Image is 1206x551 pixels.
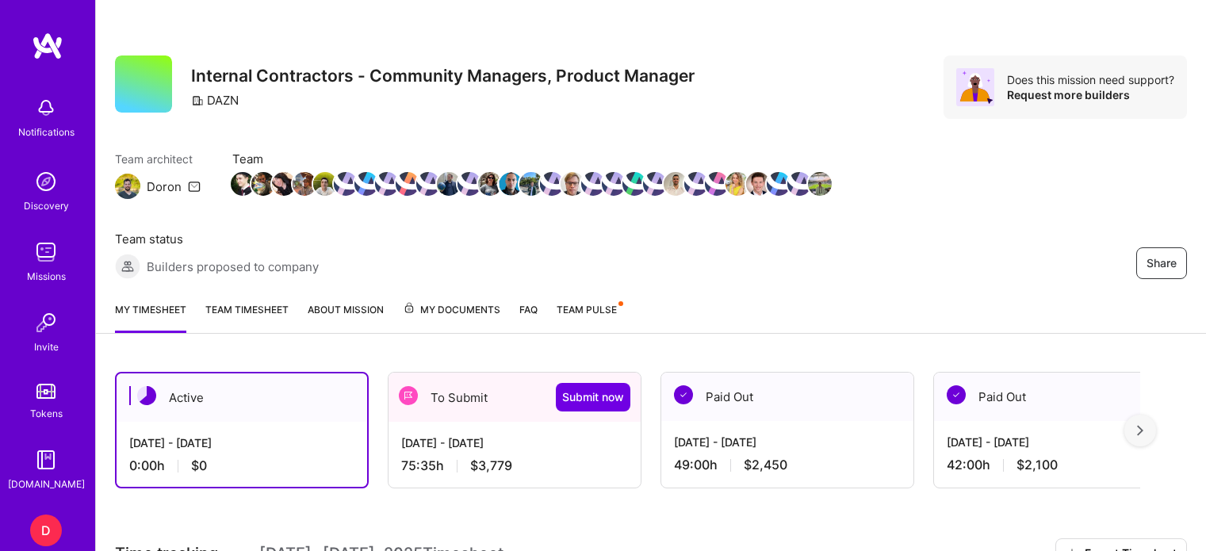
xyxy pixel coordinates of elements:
[356,170,377,197] a: Team Member Avatar
[354,172,378,196] img: Team Member Avatar
[947,434,1173,450] div: [DATE] - [DATE]
[30,307,62,339] img: Invite
[1007,87,1174,102] div: Request more builders
[188,180,201,193] i: icon Mail
[30,166,62,197] img: discovery
[274,170,294,197] a: Team Member Avatar
[1136,247,1187,279] button: Share
[519,301,538,333] a: FAQ
[674,385,693,404] img: Paid Out
[308,301,384,333] a: About Mission
[686,170,706,197] a: Team Member Avatar
[557,301,622,333] a: Team Pulse
[231,172,255,196] img: Team Member Avatar
[665,170,686,197] a: Team Member Avatar
[645,170,665,197] a: Team Member Avatar
[459,170,480,197] a: Team Member Avatar
[117,373,367,422] div: Active
[377,170,397,197] a: Team Member Avatar
[557,304,617,316] span: Team Pulse
[418,170,438,197] a: Team Member Avatar
[137,386,156,405] img: Active
[810,170,830,197] a: Team Member Avatar
[416,172,440,196] img: Team Member Avatar
[36,384,56,399] img: tokens
[403,301,500,333] a: My Documents
[519,172,543,196] img: Team Member Avatar
[232,151,830,167] span: Team
[470,457,512,474] span: $3,779
[315,170,335,197] a: Team Member Avatar
[129,434,354,451] div: [DATE] - [DATE]
[581,172,605,196] img: Team Member Avatar
[251,172,275,196] img: Team Member Avatar
[767,172,791,196] img: Team Member Avatar
[1007,72,1174,87] div: Does this mission need support?
[947,385,966,404] img: Paid Out
[458,172,481,196] img: Team Member Avatar
[556,383,630,411] button: Submit now
[480,170,500,197] a: Team Member Avatar
[542,170,562,197] a: Team Member Avatar
[397,170,418,197] a: Team Member Avatar
[396,172,419,196] img: Team Member Avatar
[726,172,749,196] img: Team Member Avatar
[147,258,319,275] span: Builders proposed to company
[727,170,748,197] a: Team Member Avatar
[438,170,459,197] a: Team Member Avatar
[32,32,63,60] img: logo
[34,339,59,355] div: Invite
[437,172,461,196] img: Team Member Avatar
[401,434,628,451] div: [DATE] - [DATE]
[115,151,201,167] span: Team architect
[643,172,667,196] img: Team Member Avatar
[232,170,253,197] a: Team Member Avatar
[746,172,770,196] img: Team Member Avatar
[115,174,140,199] img: Team Architect
[191,92,239,109] div: DAZN
[624,170,645,197] a: Team Member Avatar
[956,68,994,106] img: Avatar
[664,172,687,196] img: Team Member Avatar
[706,170,727,197] a: Team Member Avatar
[375,172,399,196] img: Team Member Avatar
[500,170,521,197] a: Team Member Avatar
[768,170,789,197] a: Team Member Avatar
[748,170,768,197] a: Team Member Avatar
[115,301,186,333] a: My timesheet
[30,405,63,422] div: Tokens
[191,94,204,107] i: icon CompanyGray
[129,457,354,474] div: 0:00 h
[147,178,182,195] div: Doron
[115,231,319,247] span: Team status
[293,172,316,196] img: Team Member Avatar
[191,457,207,474] span: $0
[313,172,337,196] img: Team Member Avatar
[335,170,356,197] a: Team Member Avatar
[947,457,1173,473] div: 42:00 h
[705,172,729,196] img: Team Member Avatar
[30,515,62,546] div: D
[399,386,418,405] img: To Submit
[26,515,66,546] a: D
[30,92,62,124] img: bell
[403,301,500,319] span: My Documents
[1016,457,1058,473] span: $2,100
[30,444,62,476] img: guide book
[334,172,358,196] img: Team Member Avatar
[540,172,564,196] img: Team Member Avatar
[115,254,140,279] img: Builders proposed to company
[583,170,603,197] a: Team Member Avatar
[478,172,502,196] img: Team Member Avatar
[272,172,296,196] img: Team Member Avatar
[622,172,646,196] img: Team Member Avatar
[561,172,584,196] img: Team Member Avatar
[8,476,85,492] div: [DOMAIN_NAME]
[27,268,66,285] div: Missions
[18,124,75,140] div: Notifications
[674,457,901,473] div: 49:00 h
[24,197,69,214] div: Discovery
[1147,255,1177,271] span: Share
[205,301,289,333] a: Team timesheet
[30,236,62,268] img: teamwork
